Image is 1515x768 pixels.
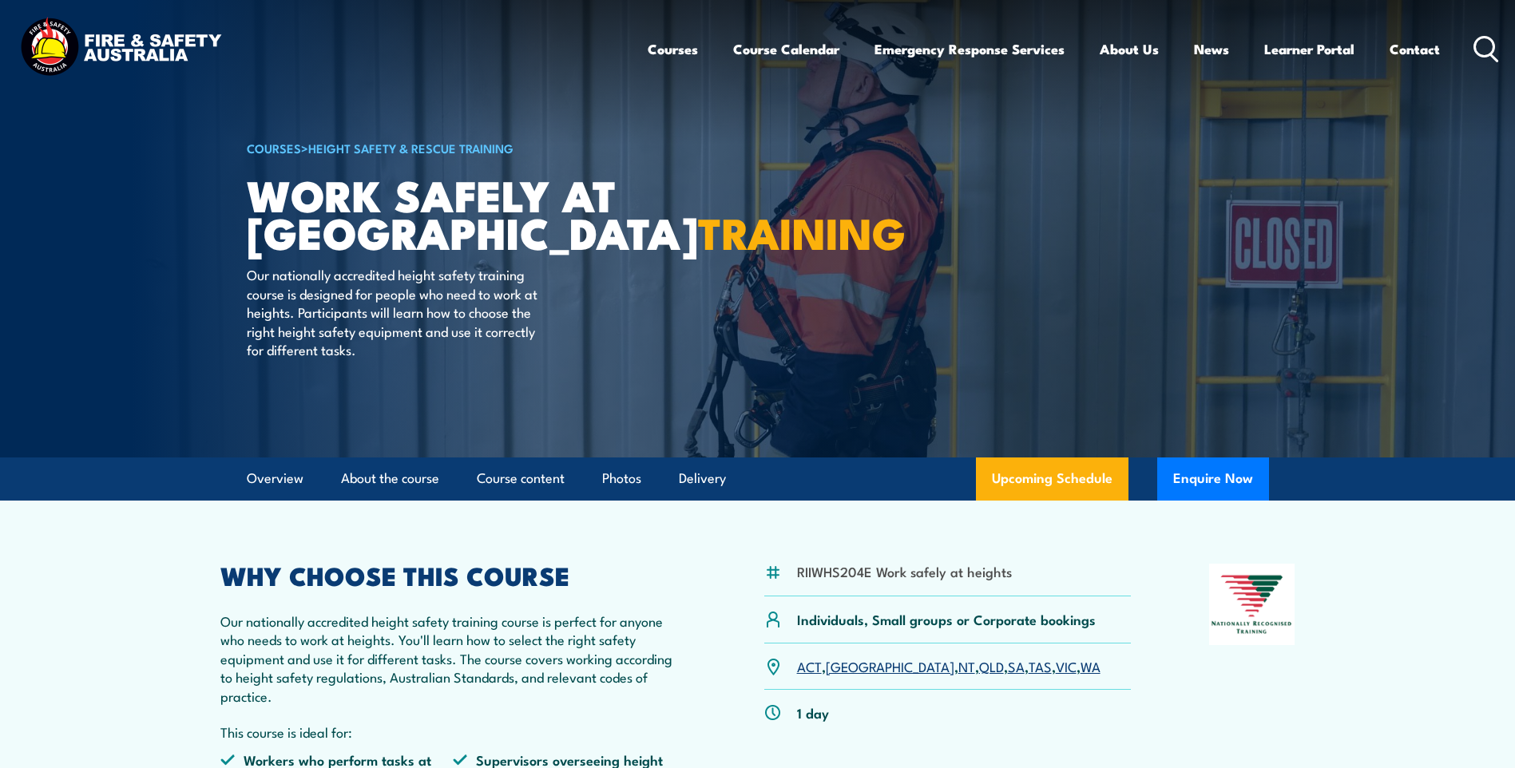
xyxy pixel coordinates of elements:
[1390,28,1440,70] a: Contact
[976,457,1128,501] a: Upcoming Schedule
[1056,656,1077,675] a: VIC
[1100,28,1159,70] a: About Us
[826,656,954,675] a: [GEOGRAPHIC_DATA]
[797,610,1096,628] p: Individuals, Small groups or Corporate bookings
[247,138,641,157] h6: >
[1029,656,1052,675] a: TAS
[797,656,822,675] a: ACT
[979,656,1004,675] a: QLD
[733,28,839,70] a: Course Calendar
[797,657,1101,675] p: , , , , , , ,
[247,457,303,500] a: Overview
[477,457,565,500] a: Course content
[1209,564,1295,645] img: Nationally Recognised Training logo.
[247,176,641,250] h1: Work Safely at [GEOGRAPHIC_DATA]
[1081,656,1101,675] a: WA
[1157,457,1269,501] button: Enquire Now
[1264,28,1354,70] a: Learner Portal
[247,139,301,156] a: COURSES
[958,656,975,675] a: NT
[247,265,538,358] p: Our nationally accredited height safety training course is designed for people who need to work a...
[1008,656,1025,675] a: SA
[341,457,439,500] a: About the course
[220,564,687,586] h2: WHY CHOOSE THIS COURSE
[220,722,687,741] p: This course is ideal for:
[220,612,687,705] p: Our nationally accredited height safety training course is perfect for anyone who needs to work a...
[308,139,514,156] a: Height Safety & Rescue Training
[797,703,829,722] p: 1 day
[698,198,906,264] strong: TRAINING
[797,562,1012,580] li: RIIWHS204E Work safely at heights
[602,457,641,500] a: Photos
[874,28,1065,70] a: Emergency Response Services
[679,457,726,500] a: Delivery
[648,28,698,70] a: Courses
[1194,28,1229,70] a: News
